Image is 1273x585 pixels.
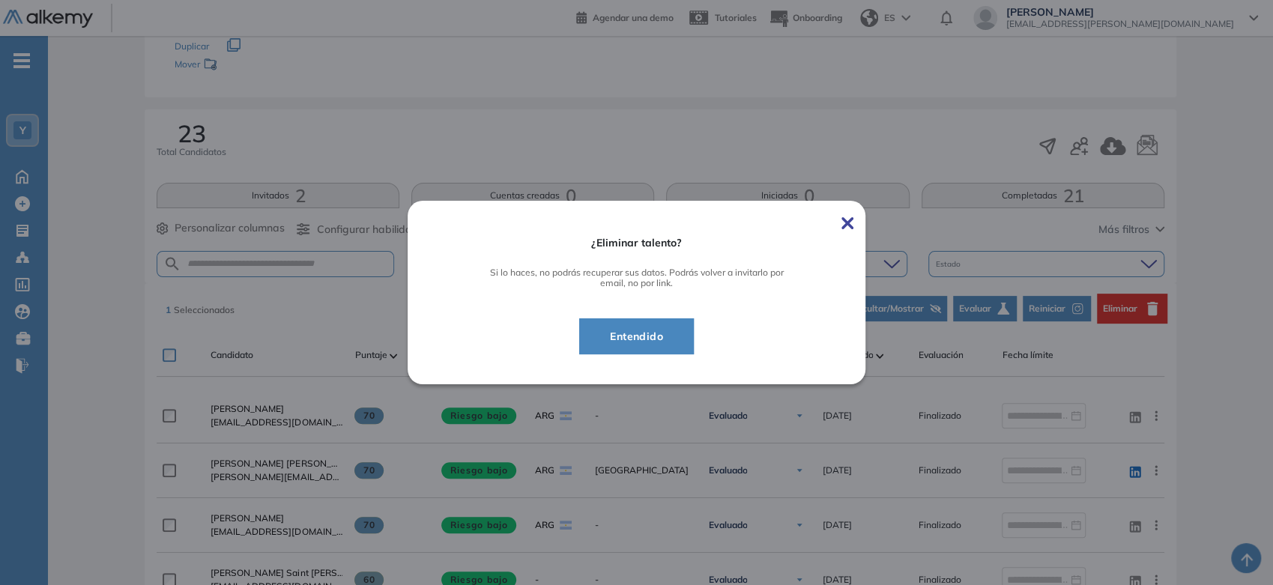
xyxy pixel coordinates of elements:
span: Si lo haces, no podrás recuperar sus datos. Podrás volver a invitarlo por email, no por link. [490,267,784,288]
span: ¿Eliminar talento? [450,237,823,249]
button: Entendido [579,318,694,354]
iframe: Chat Widget [1198,513,1273,585]
div: Widget de chat [1198,513,1273,585]
span: Entendido [598,327,675,345]
img: Cerrar [841,217,853,229]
